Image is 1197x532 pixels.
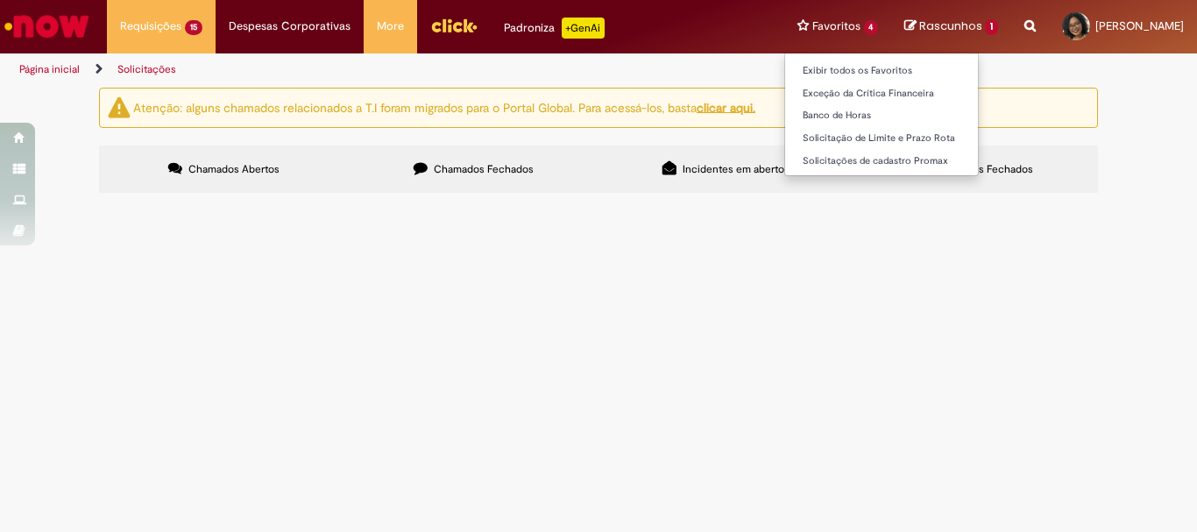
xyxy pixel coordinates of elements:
[985,19,998,35] span: 1
[120,18,181,35] span: Requisições
[19,62,80,76] a: Página inicial
[1095,18,1184,33] span: [PERSON_NAME]
[785,61,979,81] a: Exibir todos os Favoritos
[434,162,534,176] span: Chamados Fechados
[13,53,785,86] ul: Trilhas de página
[430,12,478,39] img: click_logo_yellow_360x200.png
[919,18,982,34] span: Rascunhos
[785,129,979,148] a: Solicitação de Limite e Prazo Rota
[117,62,176,76] a: Solicitações
[2,9,92,44] img: ServiceNow
[185,20,202,35] span: 15
[697,99,755,115] a: clicar aqui.
[784,53,980,176] ul: Favoritos
[188,162,280,176] span: Chamados Abertos
[864,20,879,35] span: 4
[683,162,784,176] span: Incidentes em aberto
[229,18,351,35] span: Despesas Corporativas
[377,18,404,35] span: More
[133,99,755,115] ng-bind-html: Atenção: alguns chamados relacionados a T.I foram migrados para o Portal Global. Para acessá-los,...
[812,18,861,35] span: Favoritos
[562,18,605,39] p: +GenAi
[933,162,1033,176] span: Incidentes Fechados
[504,18,605,39] div: Padroniza
[785,106,979,125] a: Banco de Horas
[785,152,979,171] a: Solicitações de cadastro Promax
[785,84,979,103] a: Exceção da Crítica Financeira
[904,18,998,35] a: Rascunhos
